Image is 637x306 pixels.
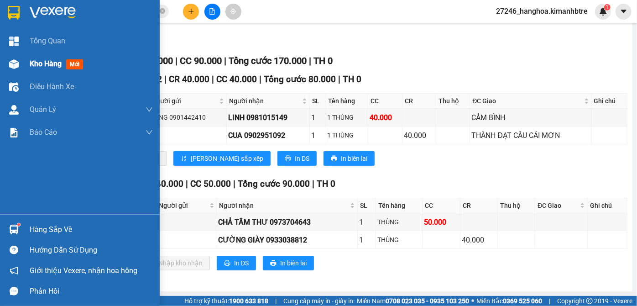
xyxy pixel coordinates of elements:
[377,217,421,227] div: THÙNG
[338,74,340,84] span: |
[604,4,611,11] sup: 1
[9,59,19,69] img: warehouse-icon
[275,296,277,306] span: |
[423,198,460,213] th: CC
[9,82,19,92] img: warehouse-icon
[234,258,249,268] span: In DS
[311,130,324,141] div: 1
[324,151,375,166] button: printerIn biên lai
[229,297,268,305] strong: 1900 633 818
[549,296,550,306] span: |
[538,200,578,211] span: ĐC Giao
[9,105,19,115] img: warehouse-icon
[280,258,307,268] span: In biên lai
[498,198,535,213] th: Thu hộ
[8,6,20,20] img: logo-vxr
[476,296,542,306] span: Miền Bắc
[225,4,241,20] button: aim
[30,35,65,47] span: Tổng Quan
[30,104,56,115] span: Quản Lý
[30,243,153,257] div: Hướng dẫn sử dụng
[190,179,231,189] span: CC 50.000
[164,74,167,84] span: |
[230,8,236,15] span: aim
[424,216,459,228] div: 50.000
[376,198,423,213] th: Tên hàng
[599,7,607,16] img: icon-new-feature
[160,7,165,16] span: close-circle
[146,129,153,136] span: down
[160,8,165,14] span: close-circle
[264,74,336,84] span: Tổng cước 80.000
[377,235,421,245] div: THÙNG
[620,7,628,16] span: caret-down
[30,223,153,237] div: Hàng sắp về
[209,8,215,15] span: file-add
[357,296,469,306] span: Miền Nam
[341,153,367,164] span: In biên lai
[471,299,474,303] span: ⚪️
[217,256,256,270] button: printerIn DS
[472,96,582,106] span: ĐC Giao
[173,151,271,166] button: sort-ascending[PERSON_NAME] sắp xếp
[141,256,210,270] button: downloadNhập kho nhận
[295,153,309,164] span: In DS
[471,112,590,123] div: CẨM BÌNH
[471,130,590,141] div: THÀNH ĐẠT CẦU CÁI MƠN
[228,112,308,123] div: LINH 0981015149
[326,94,369,109] th: Tên hàng
[311,112,324,123] div: 1
[30,285,153,298] div: Phản hồi
[10,287,18,295] span: message
[204,4,220,20] button: file-add
[9,37,19,46] img: dashboard-icon
[436,94,470,109] th: Thu hộ
[592,94,627,109] th: Ghi chú
[219,216,356,228] div: CHẢ TÂM THƯ 0973704643
[313,55,333,66] span: TH 0
[17,223,20,226] sup: 1
[159,200,207,211] span: Người gửi
[183,4,199,20] button: plus
[233,179,235,189] span: |
[228,130,308,141] div: CUA 0902951092
[152,96,217,106] span: Người gửi
[180,55,222,66] span: CC 90.000
[402,94,436,109] th: CR
[263,256,314,270] button: printerIn biên lai
[188,8,194,15] span: plus
[191,153,263,164] span: [PERSON_NAME] sắp xếp
[503,297,542,305] strong: 0369 525 060
[10,246,18,254] span: question-circle
[277,151,317,166] button: printerIn DS
[212,74,214,84] span: |
[66,59,83,69] span: mới
[359,216,374,228] div: 1
[309,55,311,66] span: |
[184,296,268,306] span: Hỗ trợ kỹ thuật:
[586,298,593,304] span: copyright
[285,155,291,163] span: printer
[404,130,434,141] div: 40.000
[283,296,355,306] span: Cung cấp máy in - giấy in:
[151,112,225,122] div: TÙNG 0901442410
[181,155,187,163] span: sort-ascending
[310,94,326,109] th: SL
[331,155,337,163] span: printer
[259,74,261,84] span: |
[270,260,277,267] span: printer
[146,106,153,113] span: down
[219,234,356,246] div: CƯỜNG GIÀY 0933038812
[616,4,632,20] button: caret-down
[219,200,349,211] span: Người nhận
[386,297,469,305] strong: 0708 023 035 - 0935 103 250
[224,260,230,267] span: printer
[175,55,178,66] span: |
[343,74,361,84] span: TH 0
[359,234,374,246] div: 1
[328,112,367,122] div: 1 THÙNG
[186,179,188,189] span: |
[9,225,19,234] img: warehouse-icon
[143,179,183,189] span: CR 40.000
[30,265,137,276] span: Giới thiệu Vexere, nhận hoa hồng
